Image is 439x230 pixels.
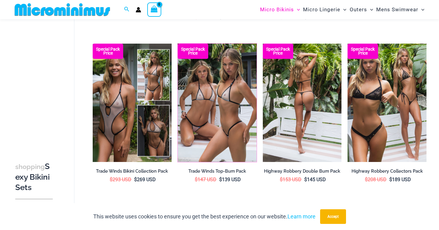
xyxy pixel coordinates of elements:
a: Top Bum Pack Highway Robbery Black Gold 305 Tri Top 456 Micro 05Highway Robbery Black Gold 305 Tr... [263,44,342,162]
span: Micro Bikinis [260,2,294,17]
span: Menu Toggle [367,2,373,17]
a: Collection Pack Highway Robbery Black Gold 823 One Piece Monokini 11Highway Robbery Black Gold 82... [348,44,427,162]
bdi: 153 USD [280,177,302,182]
bdi: 189 USD [389,177,411,182]
a: Account icon link [136,7,141,13]
img: MM SHOP LOGO FLAT [12,3,112,16]
b: Special Pack Price [93,47,123,55]
a: Collection Pack (1) Trade Winds IvoryInk 317 Top 469 Thong 11Trade Winds IvoryInk 317 Top 469 Tho... [93,44,172,162]
span: $ [304,177,307,182]
span: $ [195,177,198,182]
a: OutersMenu ToggleMenu Toggle [348,2,375,17]
span: $ [134,177,137,182]
nav: Site Navigation [258,1,427,18]
bdi: 293 USD [110,177,131,182]
a: Mens SwimwearMenu ToggleMenu Toggle [375,2,426,17]
a: Micro BikinisMenu ToggleMenu Toggle [259,2,302,17]
span: $ [110,177,112,182]
bdi: 269 USD [134,177,156,182]
img: Highway Robbery Black Gold 305 Tri Top 456 Micro 05 [263,44,342,162]
span: Menu Toggle [340,2,346,17]
a: Top Bum Pack (1) Trade Winds IvoryInk 317 Top 453 Micro 03Trade Winds IvoryInk 317 Top 453 Micro 03 [178,44,257,162]
bdi: 145 USD [304,177,326,182]
a: Highway Robbery Double Bum Pack [263,168,342,176]
a: Highway Robbery Collectors Pack [348,168,427,176]
b: Special Pack Price [178,47,208,55]
bdi: 147 USD [195,177,216,182]
h3: Sexy Bikini Sets [15,161,53,192]
p: This website uses cookies to ensure you get the best experience on our website. [93,212,316,221]
span: Mens Swimwear [376,2,418,17]
span: Micro Lingerie [303,2,340,17]
b: Special Pack Price [348,47,378,55]
img: Top Bum Pack (1) [178,44,257,162]
a: Trade Winds Bikini Collection Pack [93,168,172,176]
iframe: TrustedSite Certified [15,20,70,142]
h2: Trade Winds Bikini Collection Pack [93,168,172,174]
span: Outers [350,2,367,17]
img: Collection Pack [348,44,427,162]
a: Learn more [287,213,316,220]
span: Menu Toggle [418,2,424,17]
a: View Shopping Cart, empty [147,2,161,16]
span: $ [219,177,222,182]
span: shopping [15,163,45,171]
a: Micro LingerieMenu ToggleMenu Toggle [302,2,348,17]
h2: Highway Robbery Double Bum Pack [263,168,342,174]
a: Search icon link [124,6,130,13]
h2: Trade Winds Top-Bum Pack [178,168,257,174]
h2: Highway Robbery Collectors Pack [348,168,427,174]
img: Collection Pack (1) [93,44,172,162]
bdi: 208 USD [365,177,387,182]
span: $ [389,177,392,182]
a: Trade Winds Top-Bum Pack [178,168,257,176]
span: $ [280,177,283,182]
b: Special Pack Price [263,47,293,55]
span: Menu Toggle [294,2,300,17]
button: Accept [320,209,346,224]
bdi: 139 USD [219,177,241,182]
span: $ [365,177,368,182]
